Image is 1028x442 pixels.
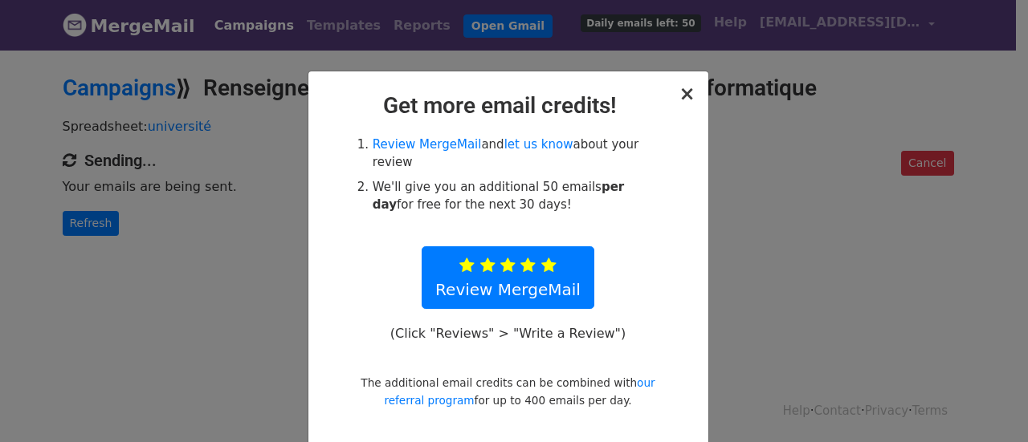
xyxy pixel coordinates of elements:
p: (Click "Reviews" > "Write a Review") [381,325,634,342]
li: We'll give you an additional 50 emails for free for the next 30 days! [373,178,662,214]
iframe: Chat Widget [948,365,1028,442]
a: let us know [504,137,573,152]
button: Close [679,84,695,103]
a: our referral program [384,376,655,407]
small: The additional email credits can be combined with for up to 400 emails per day. [361,376,655,407]
div: Widget de chat [948,365,1028,442]
strong: per day [373,180,624,213]
a: Review MergeMail [422,246,594,309]
a: Review MergeMail [373,137,482,152]
li: and about your review [373,136,662,172]
h2: Get more email credits! [321,92,696,120]
span: × [679,83,695,105]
